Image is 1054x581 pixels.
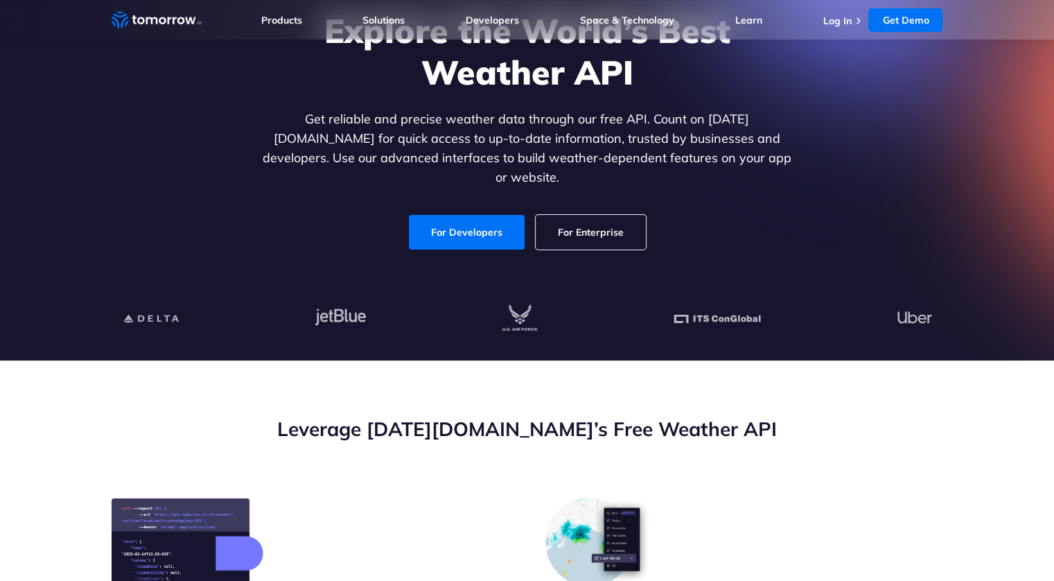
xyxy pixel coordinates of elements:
h1: Explore the World’s Best Weather API [260,10,795,93]
a: Developers [466,14,519,26]
a: Products [261,14,302,26]
a: Home link [112,10,202,31]
a: For Enterprise [536,215,646,250]
h2: Leverage [DATE][DOMAIN_NAME]’s Free Weather API [112,416,943,442]
a: Get Demo [868,8,942,32]
a: For Developers [409,215,525,250]
a: Solutions [362,14,405,26]
a: Learn [735,14,762,26]
a: Space & Technology [580,14,674,26]
a: Log In [823,15,851,27]
p: Get reliable and precise weather data through our free API. Count on [DATE][DOMAIN_NAME] for quic... [260,110,795,187]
